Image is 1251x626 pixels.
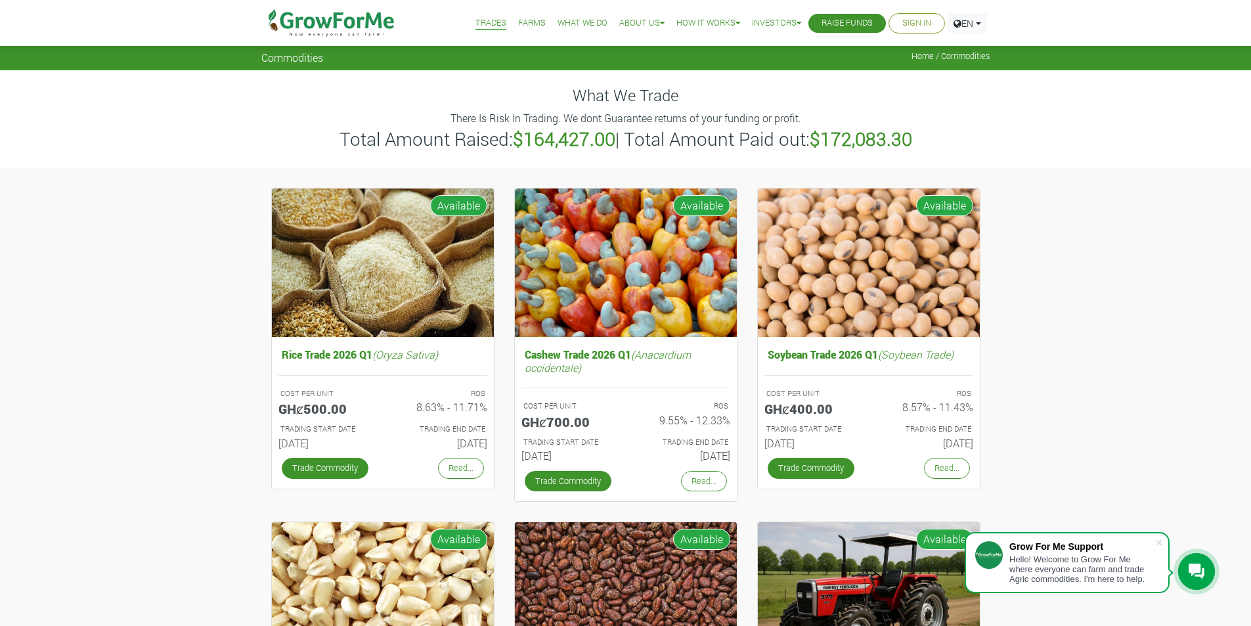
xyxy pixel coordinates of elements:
i: (Soybean Trade) [878,347,954,361]
p: COST PER UNIT [523,401,614,412]
a: Trades [475,16,506,30]
h4: What We Trade [261,86,990,105]
a: Soybean Trade 2026 Q1(Soybean Trade) COST PER UNIT GHȼ400.00 ROS 8.57% - 11.43% TRADING START DAT... [764,345,973,455]
p: Estimated Trading End Date [881,424,971,435]
h5: Soybean Trade 2026 Q1 [764,345,973,364]
a: How it Works [676,16,740,30]
h6: 8.63% - 11.71% [393,401,487,413]
a: Read... [681,471,727,491]
a: Trade Commodity [282,458,368,478]
p: There Is Risk In Trading. We dont Guarantee returns of your funding or profit. [263,110,988,126]
p: Estimated Trading Start Date [766,424,857,435]
div: Grow For Me Support [1009,541,1155,552]
span: Available [916,195,973,216]
img: growforme image [272,189,494,338]
a: Investors [752,16,801,30]
img: growforme image [515,189,737,338]
a: Read... [438,458,484,478]
p: Estimated Trading End Date [638,437,728,448]
h6: [DATE] [636,449,730,462]
i: (Anacardium occidentale) [525,347,691,374]
span: Available [673,529,730,550]
h6: 8.57% - 11.43% [879,401,973,413]
span: Home / Commodities [911,51,990,61]
a: About Us [619,16,665,30]
a: Raise Funds [822,16,873,30]
span: Commodities [261,51,323,64]
h6: [DATE] [393,437,487,449]
p: ROS [395,388,485,399]
h5: Cashew Trade 2026 Q1 [521,345,730,376]
a: Cashew Trade 2026 Q1(Anacardium occidentale) COST PER UNIT GHȼ700.00 ROS 9.55% - 12.33% TRADING S... [521,345,730,467]
h5: GHȼ700.00 [521,414,616,430]
p: Estimated Trading Start Date [280,424,371,435]
a: What We Do [558,16,607,30]
p: Estimated Trading Start Date [523,437,614,448]
a: Trade Commodity [768,458,854,478]
h5: Rice Trade 2026 Q1 [278,345,487,364]
a: Trade Commodity [525,471,611,491]
i: (Oryza Sativa) [372,347,438,361]
span: Available [916,529,973,550]
h6: [DATE] [521,449,616,462]
h3: Total Amount Raised: | Total Amount Paid out: [263,128,988,150]
a: EN [948,13,987,34]
a: Farms [518,16,546,30]
p: ROS [881,388,971,399]
img: growforme image [758,189,980,338]
span: Available [430,529,487,550]
h5: GHȼ500.00 [278,401,373,416]
a: Sign In [902,16,931,30]
a: Read... [924,458,970,478]
b: $172,083.30 [810,127,912,151]
h5: GHȼ400.00 [764,401,859,416]
p: COST PER UNIT [766,388,857,399]
p: COST PER UNIT [280,388,371,399]
span: Available [673,195,730,216]
b: $164,427.00 [513,127,615,151]
h6: [DATE] [879,437,973,449]
div: Hello! Welcome to Grow For Me where everyone can farm and trade Agric commodities. I'm here to help. [1009,554,1155,584]
span: Available [430,195,487,216]
h6: [DATE] [764,437,859,449]
h6: [DATE] [278,437,373,449]
a: Rice Trade 2026 Q1(Oryza Sativa) COST PER UNIT GHȼ500.00 ROS 8.63% - 11.71% TRADING START DATE [D... [278,345,487,455]
p: ROS [638,401,728,412]
p: Estimated Trading End Date [395,424,485,435]
h6: 9.55% - 12.33% [636,414,730,426]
